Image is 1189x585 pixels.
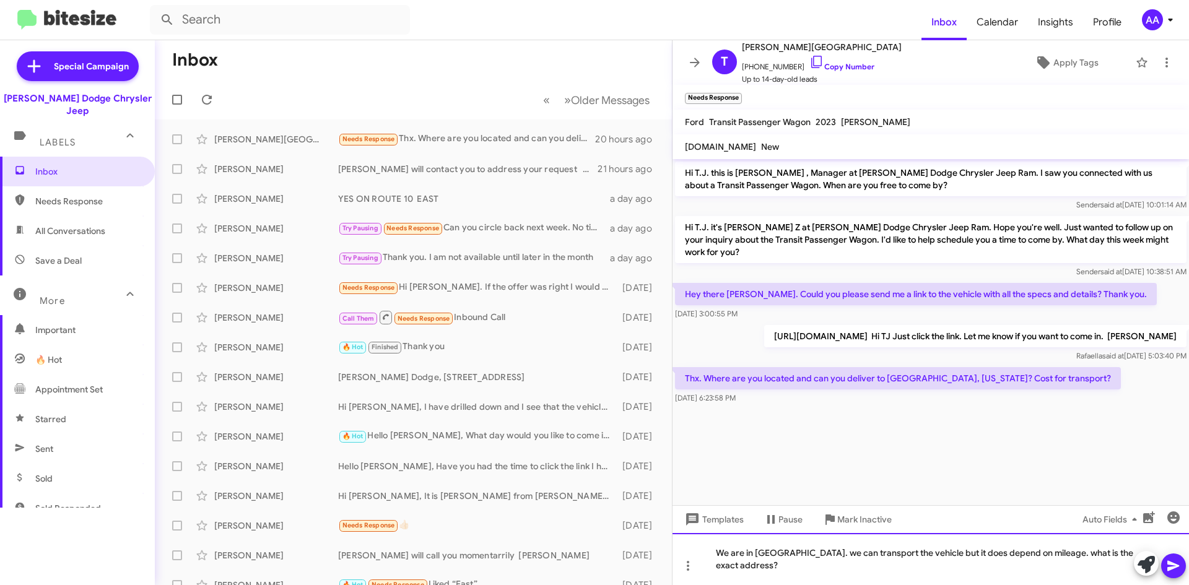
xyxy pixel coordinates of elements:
a: Calendar [967,4,1028,40]
span: Sender [DATE] 10:38:51 AM [1076,267,1187,276]
div: 21 hours ago [598,163,662,175]
span: 🔥 Hot [35,353,62,366]
span: Sold [35,472,53,485]
div: Thx. Where are you located and can you deliver to [GEOGRAPHIC_DATA], [US_STATE]? Cost for transport? [338,132,595,146]
span: 🔥 Hot [342,343,364,351]
span: Appointment Set [35,383,103,396]
div: [PERSON_NAME] [214,519,338,532]
span: Call Them [342,314,375,323]
div: [DATE] [616,549,662,561]
span: Rafaella [DATE] 5:03:40 PM [1076,351,1187,360]
span: Needs Response [342,521,395,529]
p: [URL][DOMAIN_NAME] Hi TJ Just click the link. Let me know if you want to come in. [PERSON_NAME] [764,325,1187,347]
nav: Page navigation example [536,87,657,113]
span: Needs Response [398,314,450,323]
span: [PHONE_NUMBER] [742,54,902,73]
div: a day ago [610,193,662,205]
div: Thank you. I am not available until later in the month [338,251,610,265]
div: [PERSON_NAME] [214,311,338,324]
span: [DOMAIN_NAME] [685,141,756,152]
a: Special Campaign [17,51,139,81]
div: [DATE] [616,401,662,413]
div: 👍🏻 [338,518,616,532]
span: T [721,52,728,72]
span: Starred [35,413,66,425]
div: Hi [PERSON_NAME], It is [PERSON_NAME] from [PERSON_NAME] Autos in [GEOGRAPHIC_DATA]. We would lov... [338,490,616,502]
p: Hey there [PERSON_NAME]. Could you please send me a link to the vehicle with all the specs and de... [675,283,1157,305]
input: Search [150,5,410,35]
span: Save a Deal [35,254,82,267]
span: Older Messages [571,93,650,107]
span: Templates [682,508,744,531]
a: Insights [1028,4,1083,40]
span: Try Pausing [342,224,378,232]
button: Mark Inactive [812,508,902,531]
span: [DATE] 6:23:58 PM [675,393,736,402]
div: [PERSON_NAME] [214,222,338,235]
span: Ford [685,116,704,128]
span: Mark Inactive [837,508,892,531]
div: [DATE] [616,341,662,353]
span: Needs Response [342,284,395,292]
span: Sender [DATE] 10:01:14 AM [1076,200,1187,209]
div: [DATE] [616,430,662,443]
div: Inbound Call [338,310,616,325]
div: [PERSON_NAME] will contact you to address your request [PERSON_NAME] [338,163,598,175]
p: Hi T.J. this is [PERSON_NAME] , Manager at [PERSON_NAME] Dodge Chrysler Jeep Ram. I saw you conne... [675,162,1187,196]
span: Up to 14-day-old leads [742,73,902,85]
span: said at [1100,200,1122,209]
span: 🔥 Hot [342,432,364,440]
a: Profile [1083,4,1131,40]
div: [PERSON_NAME] [214,371,338,383]
button: Next [557,87,657,113]
div: AA [1142,9,1163,30]
div: [PERSON_NAME] will call you momentarrily [PERSON_NAME] [338,549,616,561]
span: [PERSON_NAME] [841,116,910,128]
span: « [543,92,550,108]
div: [PERSON_NAME] [214,401,338,413]
button: Apply Tags [1003,51,1130,74]
div: a day ago [610,222,662,235]
span: Transit Passenger Wagon [709,116,811,128]
div: [DATE] [616,282,662,294]
span: Try Pausing [342,254,378,262]
div: We are in [GEOGRAPHIC_DATA]. we can transport the vehicle but it does depend on mileage. what is ... [673,533,1189,585]
span: Finished [372,343,399,351]
span: Auto Fields [1082,508,1142,531]
button: AA [1131,9,1175,30]
div: [PERSON_NAME] [214,341,338,353]
p: Thx. Where are you located and can you deliver to [GEOGRAPHIC_DATA], [US_STATE]? Cost for transport? [675,367,1121,389]
span: Pause [778,508,803,531]
div: [PERSON_NAME] [214,460,338,472]
div: [PERSON_NAME] Dodge, [STREET_ADDRESS] [338,371,616,383]
div: [DATE] [616,311,662,324]
span: More [40,295,65,306]
div: Hi [PERSON_NAME], I have drilled down and I see that the vehicle is priced right to sell. Sometim... [338,401,616,413]
span: [DATE] 3:00:55 PM [675,309,738,318]
span: New [761,141,779,152]
div: [DATE] [616,519,662,532]
span: Important [35,324,141,336]
a: Inbox [921,4,967,40]
div: Hello [PERSON_NAME], What day would you like to come in? LEt Me know [PERSON_NAME] [PHONE_NUMBER] [338,429,616,443]
button: Previous [536,87,557,113]
div: 20 hours ago [595,133,662,145]
div: [PERSON_NAME] [214,163,338,175]
span: Sent [35,443,53,455]
span: said at [1102,351,1124,360]
span: All Conversations [35,225,105,237]
div: [PERSON_NAME] [214,430,338,443]
div: [DATE] [616,371,662,383]
span: » [564,92,571,108]
small: Needs Response [685,93,742,104]
div: [DATE] [616,490,662,502]
span: [PERSON_NAME][GEOGRAPHIC_DATA] [742,40,902,54]
span: said at [1100,267,1122,276]
span: Inbox [35,165,141,178]
div: [PERSON_NAME] [214,549,338,561]
span: Needs Response [342,135,395,143]
div: [PERSON_NAME] [214,490,338,502]
button: Pause [754,508,812,531]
